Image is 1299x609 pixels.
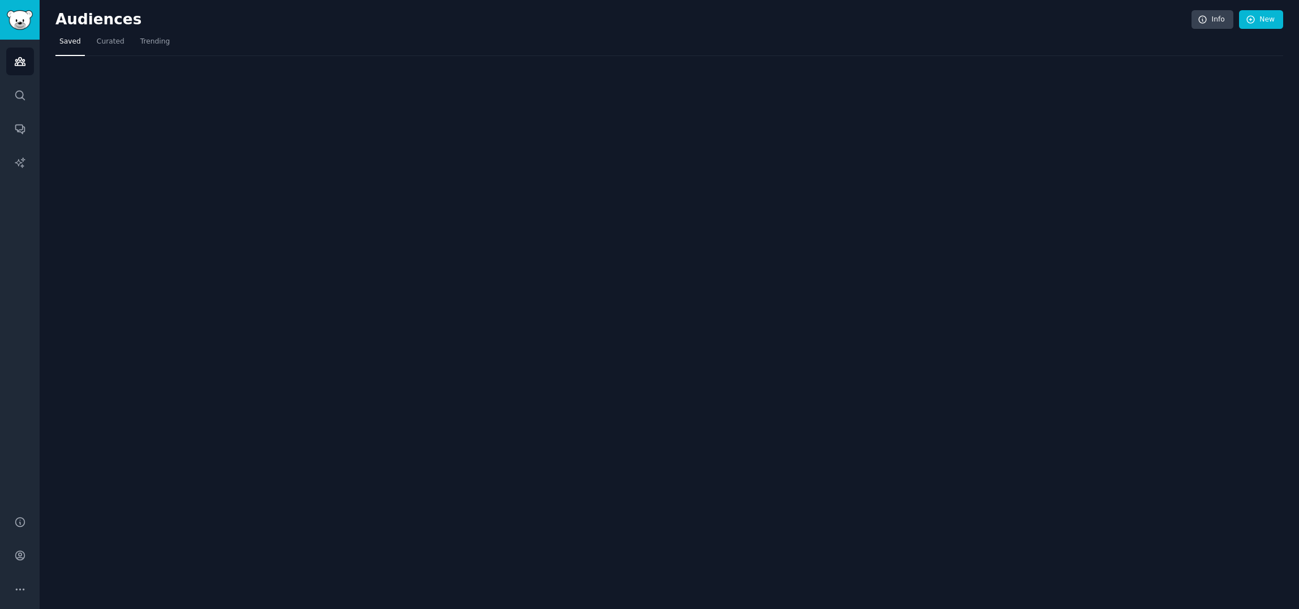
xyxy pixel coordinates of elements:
a: Trending [136,33,174,56]
a: Curated [93,33,128,56]
a: Info [1192,10,1233,29]
span: Trending [140,37,170,47]
a: New [1239,10,1283,29]
a: Saved [55,33,85,56]
span: Saved [59,37,81,47]
h2: Audiences [55,11,1192,29]
img: GummySearch logo [7,10,33,30]
span: Curated [97,37,124,47]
